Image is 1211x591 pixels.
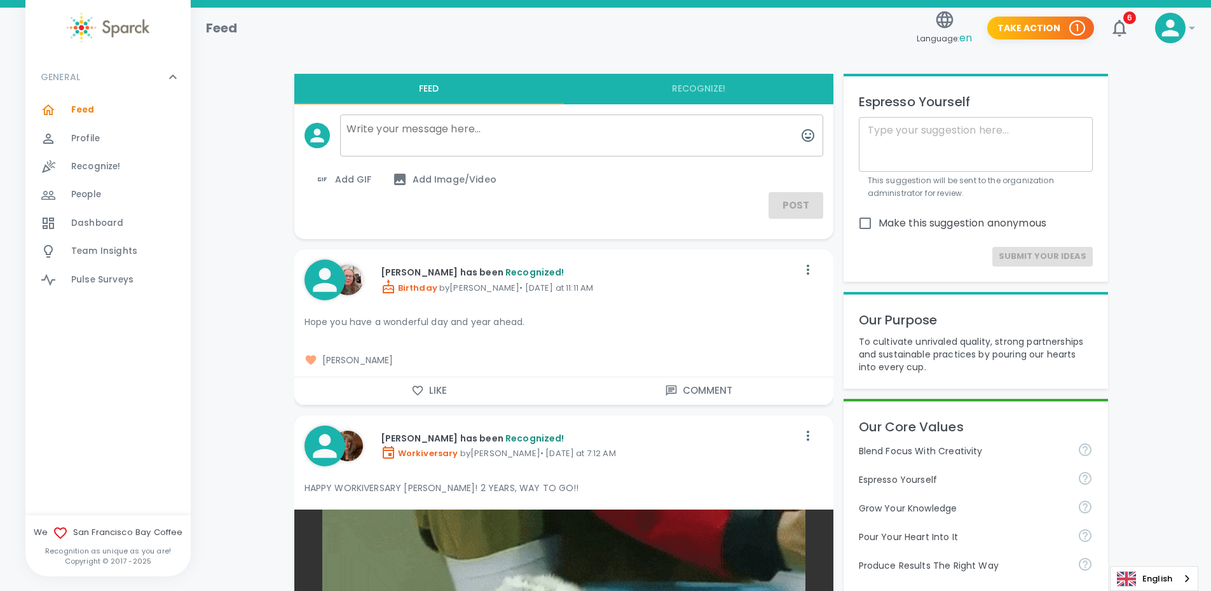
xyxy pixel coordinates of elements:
[564,377,833,404] button: Comment
[381,447,458,459] span: Workiversary
[25,237,191,265] a: Team Insights
[564,74,833,104] button: Recognize!
[1078,442,1093,457] svg: Achieve goals today and innovate for tomorrow
[25,181,191,209] a: People
[381,279,798,295] p: by [PERSON_NAME] • [DATE] at 11:11 AM
[505,432,564,445] span: Recognized!
[25,96,191,124] a: Feed
[987,17,1094,40] button: Take Action 1
[71,188,101,201] span: People
[859,445,1067,457] p: Blend Focus With Creativity
[912,6,977,51] button: Language:en
[71,132,100,145] span: Profile
[304,316,823,328] p: Hope you have a wonderful day and year ahead.
[859,531,1067,543] p: Pour Your Heart Into It
[71,245,137,258] span: Team Insights
[1110,566,1198,591] aside: Language selected: English
[1078,471,1093,486] svg: Share your voice and your ideas
[505,266,564,279] span: Recognized!
[959,31,972,45] span: en
[1104,13,1135,43] button: 6
[859,502,1067,515] p: Grow Your Knowledge
[332,265,363,295] img: Picture of Angela Wilfong
[71,274,133,286] span: Pulse Surveys
[392,172,496,187] span: Add Image/Video
[294,74,564,104] button: Feed
[41,71,80,83] p: GENERAL
[71,160,121,173] span: Recognize!
[859,559,1067,572] p: Produce Results The Right Way
[71,104,95,116] span: Feed
[332,431,363,461] img: Picture of Louann VanVoorhis
[1111,567,1198,590] a: English
[25,556,191,566] p: Copyright © 2017 - 2025
[859,335,1093,373] p: To cultivate unrivaled quality, strong partnerships and sustainable practices by pouring our hear...
[294,377,564,404] button: Like
[304,482,823,494] p: HAPPY WORKIVERSARY [PERSON_NAME]! 2 YEARS, WAY TO GO!!
[381,432,798,445] p: [PERSON_NAME] has been
[1076,22,1079,34] p: 1
[868,174,1084,200] p: This suggestion will be sent to the organization administrator for review.
[381,282,437,294] span: Birthday
[879,216,1047,231] span: Make this suggestion anonymous
[917,30,972,47] span: Language:
[859,473,1067,486] p: Espresso Yourself
[315,172,372,187] span: Add GIF
[1078,499,1093,515] svg: Follow your curiosity and learn together
[25,13,191,43] a: Sparck logo
[294,74,833,104] div: interaction tabs
[67,13,149,43] img: Sparck logo
[1110,566,1198,591] div: Language
[25,546,191,556] p: Recognition as unique as you are!
[381,266,798,279] p: [PERSON_NAME] has been
[25,209,191,237] a: Dashboard
[859,417,1093,437] p: Our Core Values
[206,18,238,38] h1: Feed
[1078,557,1093,572] svg: Find success working together and doing the right thing
[1078,528,1093,543] svg: Come to work to make a difference in your own way
[25,96,191,299] div: GENERAL
[25,266,191,294] a: Pulse Surveys
[859,310,1093,330] p: Our Purpose
[71,217,123,230] span: Dashboard
[1123,11,1136,24] span: 6
[25,125,191,153] a: Profile
[25,153,191,181] a: Recognize!
[381,445,798,460] p: by [PERSON_NAME] • [DATE] at 7:12 AM
[304,354,823,366] span: [PERSON_NAME]
[859,92,1093,112] p: Espresso Yourself
[25,58,191,96] div: GENERAL
[25,525,191,541] span: We San Francisco Bay Coffee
